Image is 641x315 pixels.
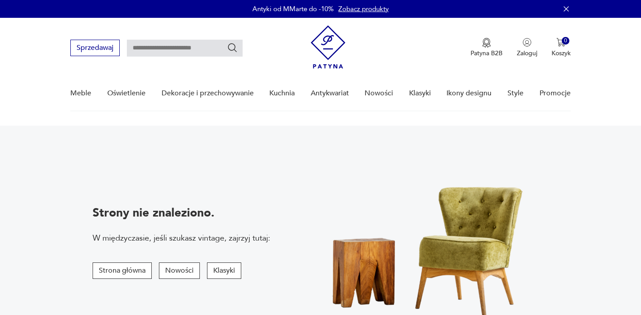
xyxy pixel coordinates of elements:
img: Patyna - sklep z meblami i dekoracjami vintage [311,25,345,69]
button: Szukaj [227,42,238,53]
img: Ikonka użytkownika [523,38,531,47]
p: Zaloguj [517,49,537,57]
p: W międzyczasie, jeśli szukasz vintage, zajrzyj tutaj: [93,233,270,244]
img: Ikona koszyka [556,38,565,47]
a: Style [507,76,523,110]
div: 0 [562,37,569,45]
a: Klasyki [409,76,431,110]
a: Meble [70,76,91,110]
a: Sprzedawaj [70,45,120,52]
button: Zaloguj [517,38,537,57]
button: Patyna B2B [471,38,503,57]
a: Zobacz produkty [338,4,389,13]
a: Promocje [540,76,571,110]
img: Ikona medalu [482,38,491,48]
p: Antyki od MMarte do -10% [252,4,334,13]
p: Koszyk [552,49,571,57]
a: Antykwariat [311,76,349,110]
button: Klasyki [207,262,241,279]
a: Ikona medaluPatyna B2B [471,38,503,57]
button: 0Koszyk [552,38,571,57]
a: Dekoracje i przechowywanie [162,76,254,110]
button: Sprzedawaj [70,40,120,56]
button: Nowości [159,262,200,279]
a: Ikony designu [446,76,491,110]
p: Strony nie znaleziono. [93,205,270,221]
p: Patyna B2B [471,49,503,57]
button: Strona główna [93,262,152,279]
a: Kuchnia [269,76,295,110]
a: Oświetlenie [107,76,146,110]
a: Nowości [365,76,393,110]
